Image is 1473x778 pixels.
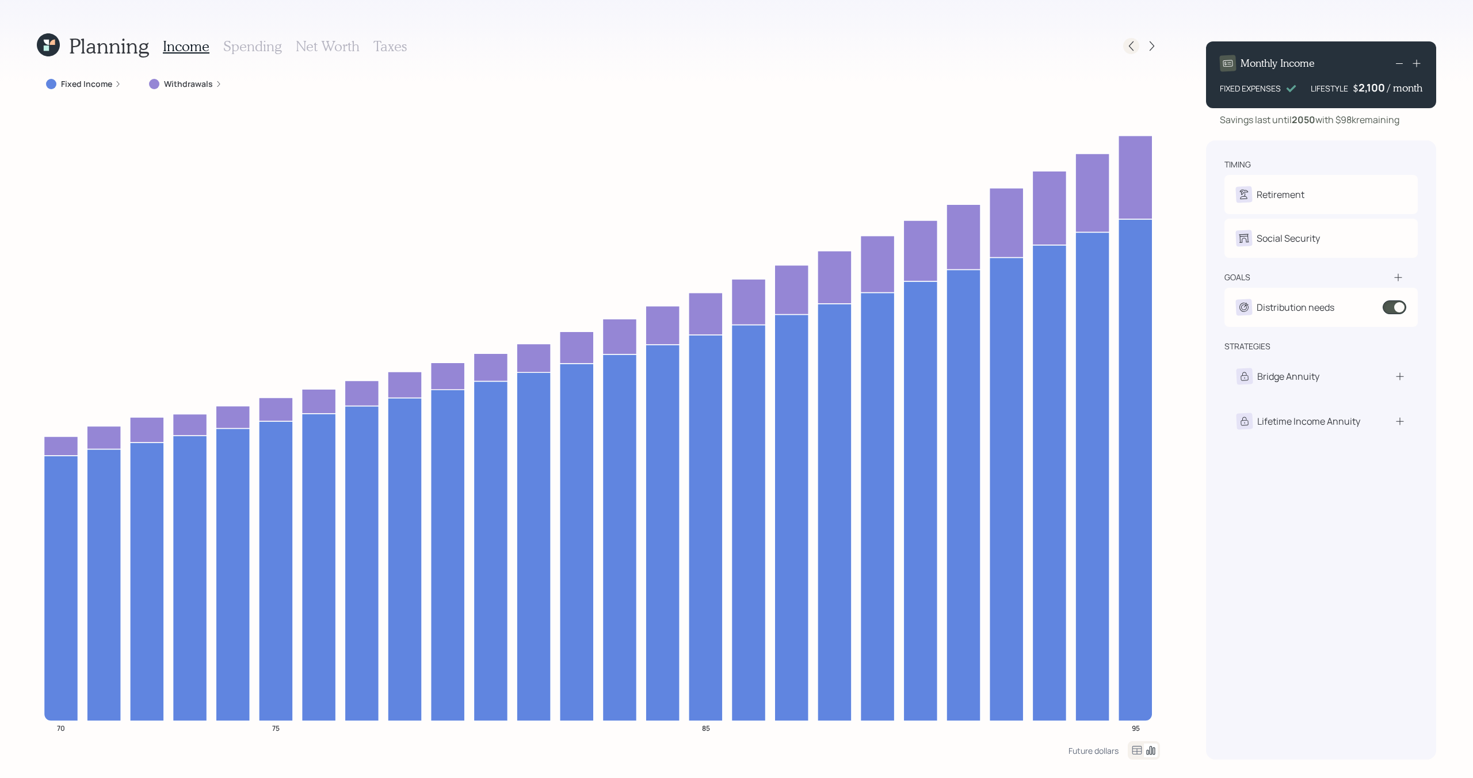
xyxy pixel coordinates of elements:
[1224,159,1251,170] div: timing
[1257,231,1320,245] div: Social Security
[69,33,149,58] h1: Planning
[1311,82,1348,94] div: LIFESTYLE
[164,78,213,90] label: Withdrawals
[272,723,280,733] tspan: 75
[1224,272,1250,283] div: goals
[61,78,112,90] label: Fixed Income
[1220,82,1281,94] div: FIXED EXPENSES
[373,38,407,55] h3: Taxes
[1224,341,1270,352] div: strategies
[1241,57,1315,70] h4: Monthly Income
[1257,369,1319,383] div: Bridge Annuity
[1292,113,1315,126] b: 2050
[1257,188,1304,201] div: Retirement
[1220,113,1399,127] div: Savings last until with $98k remaining
[1069,745,1119,756] div: Future dollars
[1358,81,1387,94] div: 2,100
[702,723,710,733] tspan: 85
[57,723,65,733] tspan: 70
[1132,723,1140,733] tspan: 95
[296,38,360,55] h3: Net Worth
[163,38,209,55] h3: Income
[1257,414,1360,428] div: Lifetime Income Annuity
[1257,300,1334,314] div: Distribution needs
[1387,82,1422,94] h4: / month
[1353,82,1358,94] h4: $
[223,38,282,55] h3: Spending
